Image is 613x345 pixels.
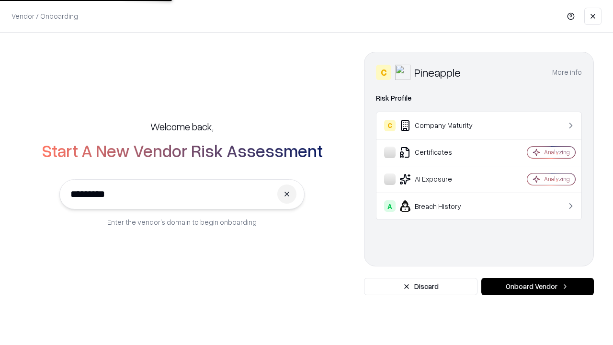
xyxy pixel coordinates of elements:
[552,64,582,81] button: More info
[107,217,257,227] p: Enter the vendor’s domain to begin onboarding
[395,65,410,80] img: Pineapple
[544,175,570,183] div: Analyzing
[384,147,499,158] div: Certificates
[384,120,499,131] div: Company Maturity
[42,141,323,160] h2: Start A New Vendor Risk Assessment
[376,92,582,104] div: Risk Profile
[384,200,499,212] div: Breach History
[384,173,499,185] div: AI Exposure
[384,200,396,212] div: A
[376,65,391,80] div: C
[414,65,461,80] div: Pineapple
[364,278,477,295] button: Discard
[544,148,570,156] div: Analyzing
[11,11,78,21] p: Vendor / Onboarding
[384,120,396,131] div: C
[481,278,594,295] button: Onboard Vendor
[150,120,214,133] h5: Welcome back,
